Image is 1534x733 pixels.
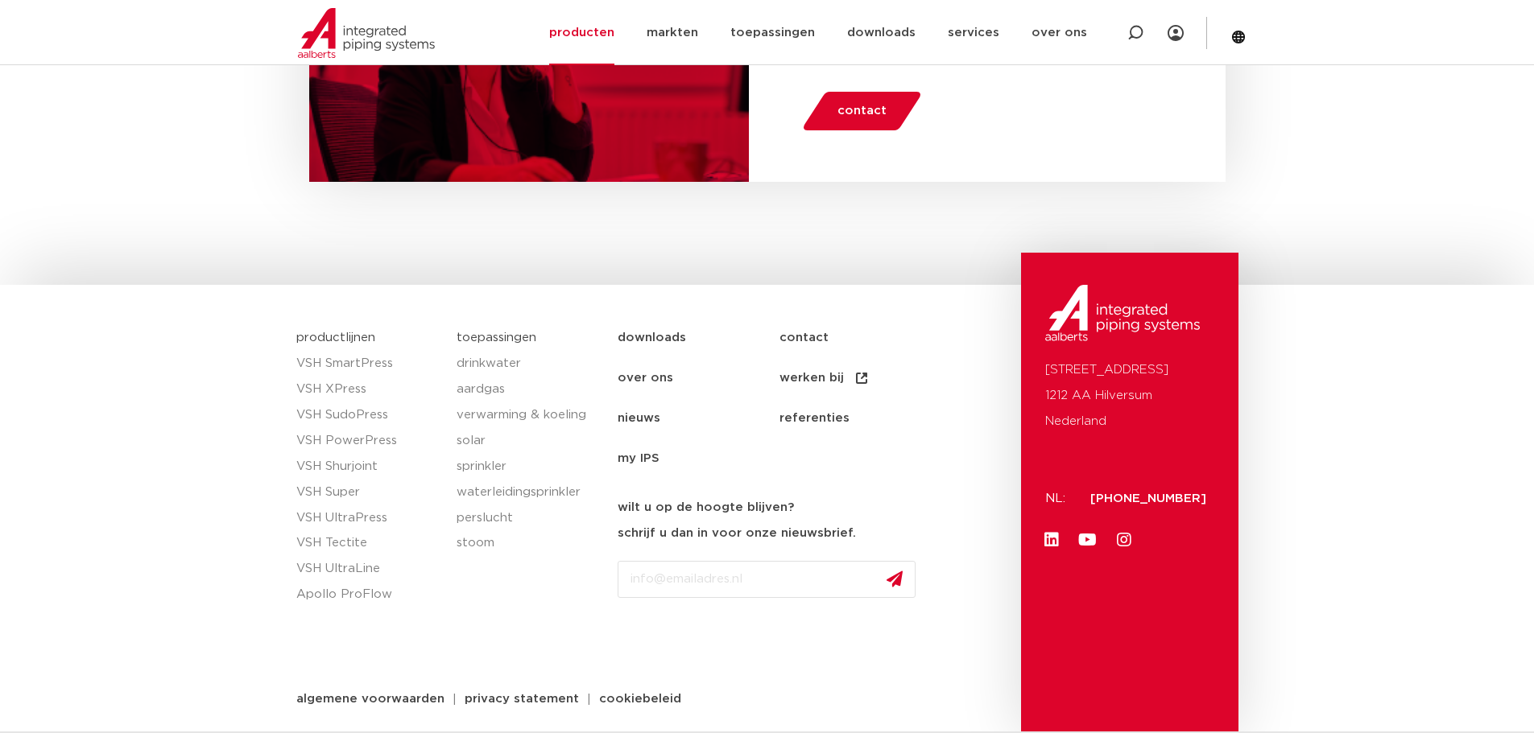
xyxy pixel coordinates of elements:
[457,428,602,454] a: solar
[618,527,856,539] strong: schrijf u dan in voor onze nieuwsbrief.
[887,570,903,587] img: send.svg
[779,318,941,358] a: contact
[465,693,579,705] span: privacy statement
[457,454,602,480] a: sprinkler
[296,377,441,402] a: VSH XPress
[296,505,441,531] a: VSH UltraPress
[453,693,591,705] a: privacy statement
[457,331,536,344] a: toepassingen
[457,530,602,556] a: stoom
[599,693,681,705] span: cookiebeleid
[296,693,444,705] span: algemene voorwaarden
[457,377,602,402] a: aardgas
[296,556,441,582] a: VSH UltraLine
[618,318,779,358] a: downloads
[296,402,441,428] a: VSH SudoPress
[1090,492,1206,504] a: [PHONE_NUMBER]
[296,428,441,454] a: VSH PowerPress
[457,351,602,377] a: drinkwater
[296,480,441,505] a: VSH Super
[800,92,923,130] a: contact
[284,693,457,705] a: algemene voorwaarden
[1045,486,1071,512] p: NL:
[618,358,779,398] a: over ons
[587,693,693,705] a: cookiebeleid
[457,505,602,531] a: perslucht
[1045,357,1214,434] p: [STREET_ADDRESS] 1212 AA Hilversum Nederland
[618,611,862,673] iframe: reCAPTCHA
[837,98,887,124] span: contact
[296,454,441,480] a: VSH Shurjoint
[296,582,441,607] a: Apollo ProFlow
[618,398,779,439] a: nieuws
[457,480,602,505] a: waterleidingsprinkler
[618,561,916,598] input: info@emailadres.nl
[779,398,941,439] a: referenties
[296,351,441,377] a: VSH SmartPress
[296,331,375,344] a: productlijnen
[618,501,794,513] strong: wilt u op de hoogte blijven?
[618,318,1013,479] nav: Menu
[618,439,779,479] a: my IPS
[457,402,602,428] a: verwarming & koeling
[296,530,441,556] a: VSH Tectite
[779,358,941,398] a: werken bij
